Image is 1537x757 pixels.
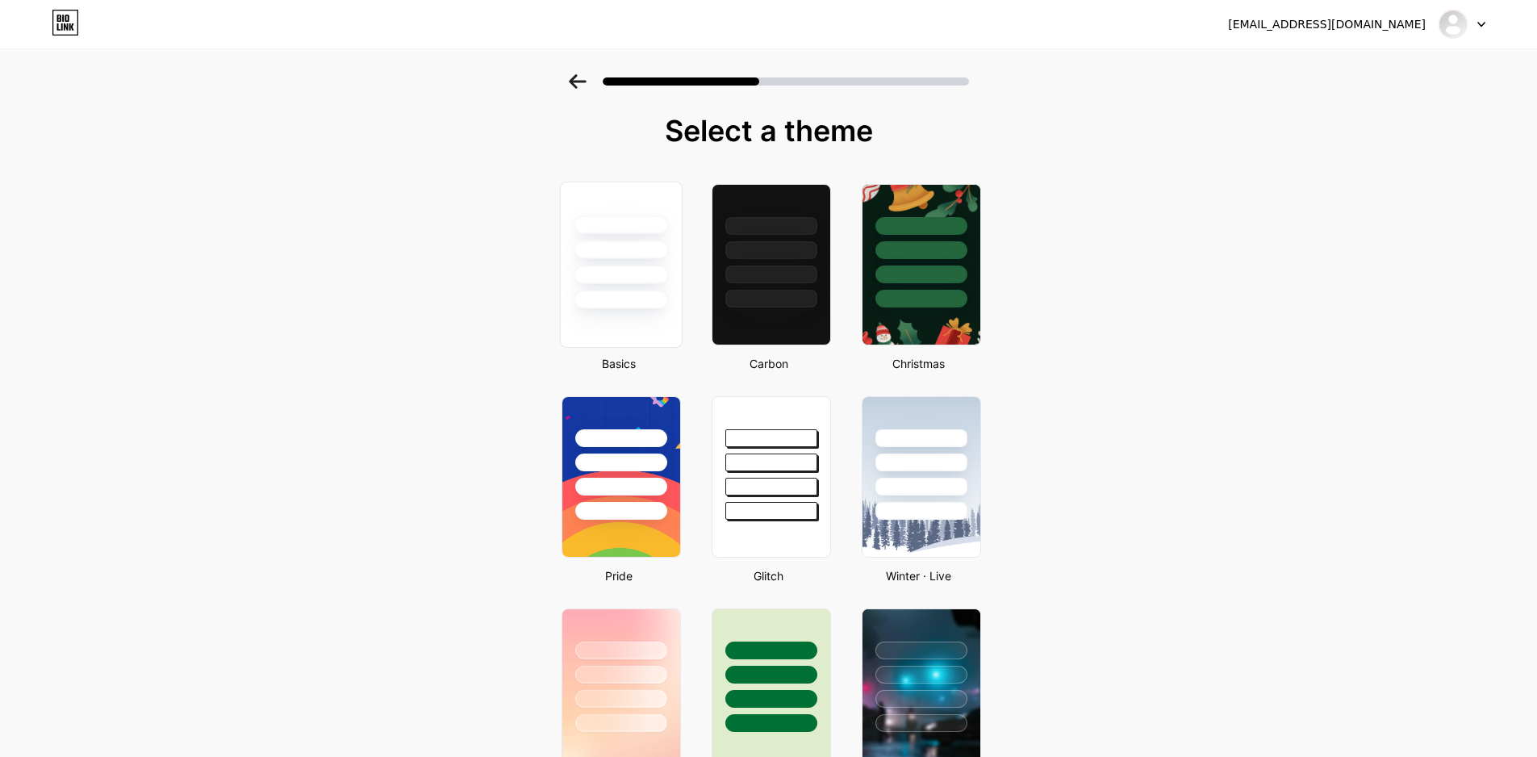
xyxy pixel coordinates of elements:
div: Glitch [707,567,831,584]
div: Christmas [857,355,981,372]
div: Pride [557,567,681,584]
div: Carbon [707,355,831,372]
img: tokiasistente [1438,9,1468,40]
div: Winter · Live [857,567,981,584]
div: Basics [557,355,681,372]
div: [EMAIL_ADDRESS][DOMAIN_NAME] [1228,16,1426,33]
div: Select a theme [555,115,983,147]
